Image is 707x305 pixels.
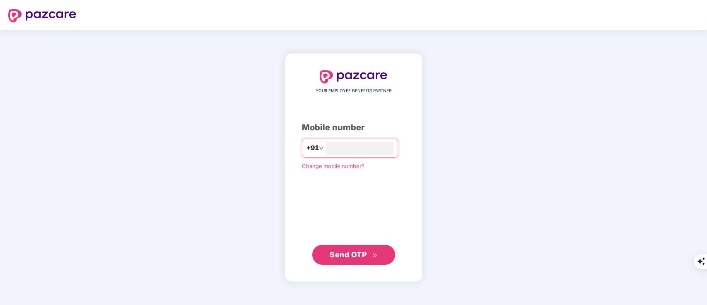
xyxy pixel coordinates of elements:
span: YOUR EMPLOYEE BENEFITS PARTNER [316,88,391,94]
img: logo [8,9,76,22]
a: Change mobile number? [302,163,364,169]
img: logo [320,70,388,83]
span: Send OTP [330,250,367,259]
button: Send OTPdouble-right [312,245,395,265]
div: Mobile number [302,121,406,134]
span: +91 [306,143,319,153]
span: double-right [372,253,377,258]
span: down [319,146,324,151]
